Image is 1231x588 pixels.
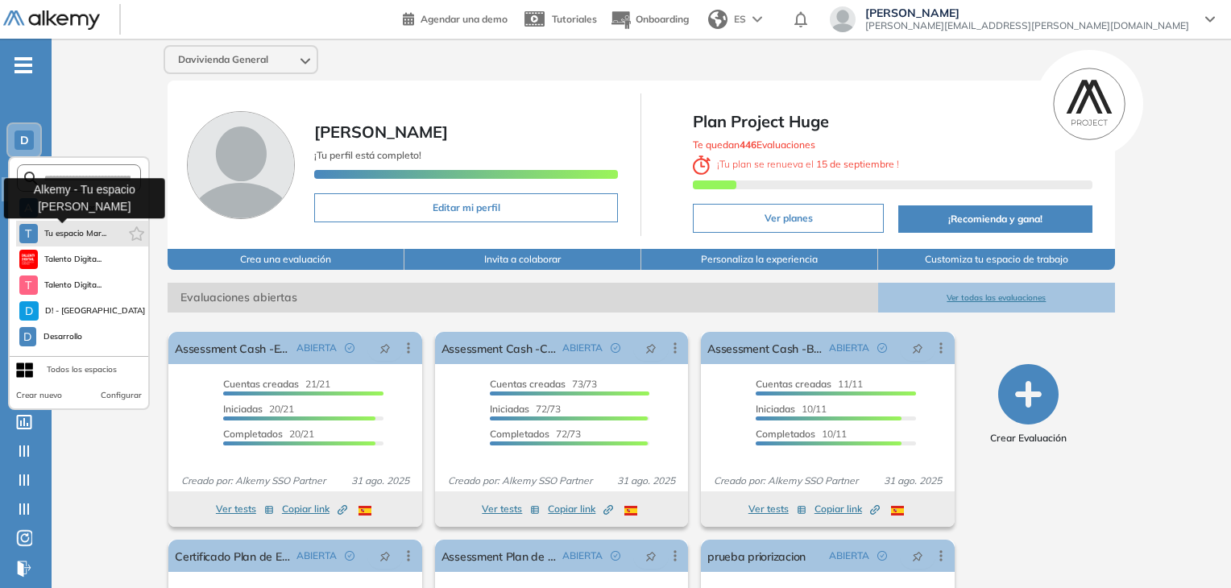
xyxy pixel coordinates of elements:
[756,403,795,415] span: Iniciadas
[187,111,295,219] img: Foto de perfil
[891,506,904,516] img: ESP
[693,155,711,175] img: clock-svg
[23,330,31,343] span: D
[490,378,566,390] span: Cuentas creadas
[282,502,347,516] span: Copiar link
[345,551,354,561] span: check-circle
[562,549,603,563] span: ABIERTA
[168,283,878,313] span: Evaluaciones abiertas
[734,12,746,27] span: ES
[43,330,84,343] span: Desarrollo
[490,403,529,415] span: Iniciadas
[693,139,815,151] span: Te quedan Evaluaciones
[756,378,831,390] span: Cuentas creadas
[175,540,289,572] a: Certificado Plan de Evolución Profesional
[633,335,669,361] button: pushpin
[47,363,117,376] div: Todos los espacios
[693,204,884,233] button: Ver planes
[101,389,142,402] button: Configurar
[641,249,878,270] button: Personaliza la experiencia
[693,158,899,170] span: ¡ Tu plan se renueva el !
[25,304,33,317] span: D
[1150,511,1231,588] iframe: Chat Widget
[3,10,100,31] img: Logo
[25,227,31,240] span: T
[624,506,637,516] img: ESP
[223,378,330,390] span: 21/21
[877,551,887,561] span: check-circle
[740,139,756,151] b: 446
[223,403,263,415] span: Iniciadas
[421,13,508,25] span: Agendar una demo
[441,540,556,572] a: Assessment Plan de Evolución Profesional
[900,543,935,569] button: pushpin
[314,149,421,161] span: ¡Tu perfil está completo!
[296,549,337,563] span: ABIERTA
[707,474,864,488] span: Creado por: Alkemy SSO Partner
[223,378,299,390] span: Cuentas creadas
[611,474,682,488] span: 31 ago. 2025
[829,549,869,563] span: ABIERTA
[15,64,32,67] i: -
[359,506,371,516] img: ESP
[282,499,347,519] button: Copiar link
[441,332,556,364] a: Assessment Cash -C Corporativo
[636,13,689,25] span: Onboarding
[16,389,62,402] button: Crear nuevo
[367,543,403,569] button: pushpin
[223,428,283,440] span: Completados
[865,6,1189,19] span: [PERSON_NAME]
[611,343,620,353] span: check-circle
[877,343,887,353] span: check-circle
[223,428,314,440] span: 20/21
[756,428,847,440] span: 10/11
[44,253,102,266] span: Talento Digita...
[548,502,613,516] span: Copiar link
[379,342,391,354] span: pushpin
[865,19,1189,32] span: [PERSON_NAME][EMAIL_ADDRESS][PERSON_NAME][DOMAIN_NAME]
[22,253,35,266] img: https://assets.alkemy.org/workspaces/620/d203e0be-08f6-444b-9eae-a92d815a506f.png
[367,335,403,361] button: pushpin
[562,341,603,355] span: ABIERTA
[4,178,165,218] div: Alkemy - Tu espacio [PERSON_NAME]
[168,249,404,270] button: Crea una evaluación
[756,403,827,415] span: 10/11
[345,343,354,353] span: check-circle
[708,10,727,29] img: world
[175,332,289,364] a: Assessment Cash -E Corporativo
[990,364,1067,445] button: Crear Evaluación
[379,549,391,562] span: pushpin
[752,16,762,23] img: arrow
[829,341,869,355] span: ABIERTA
[877,474,948,488] span: 31 ago. 2025
[490,403,561,415] span: 72/73
[633,543,669,569] button: pushpin
[610,2,689,37] button: Onboarding
[441,474,599,488] span: Creado por: Alkemy SSO Partner
[898,205,1092,233] button: ¡Recomienda y gana!
[548,499,613,519] button: Copiar link
[490,428,549,440] span: Completados
[45,304,148,317] span: D! - [GEOGRAPHIC_DATA] 17
[900,335,935,361] button: pushpin
[552,13,597,25] span: Tutoriales
[44,279,102,292] span: Talento Digita...
[403,8,508,27] a: Agendar una demo
[814,502,880,516] span: Copiar link
[44,227,107,240] span: Tu espacio Mar...
[693,110,1092,134] span: Plan Project Huge
[707,540,806,572] a: prueba priorizacion
[611,551,620,561] span: check-circle
[756,428,815,440] span: Completados
[814,499,880,519] button: Copiar link
[404,249,641,270] button: Invita a colaborar
[482,499,540,519] button: Ver tests
[490,428,581,440] span: 72/73
[912,549,923,562] span: pushpin
[878,249,1115,270] button: Customiza tu espacio de trabajo
[878,283,1115,313] button: Ver todas las evaluaciones
[990,431,1067,445] span: Crear Evaluación
[645,549,657,562] span: pushpin
[223,403,294,415] span: 20/21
